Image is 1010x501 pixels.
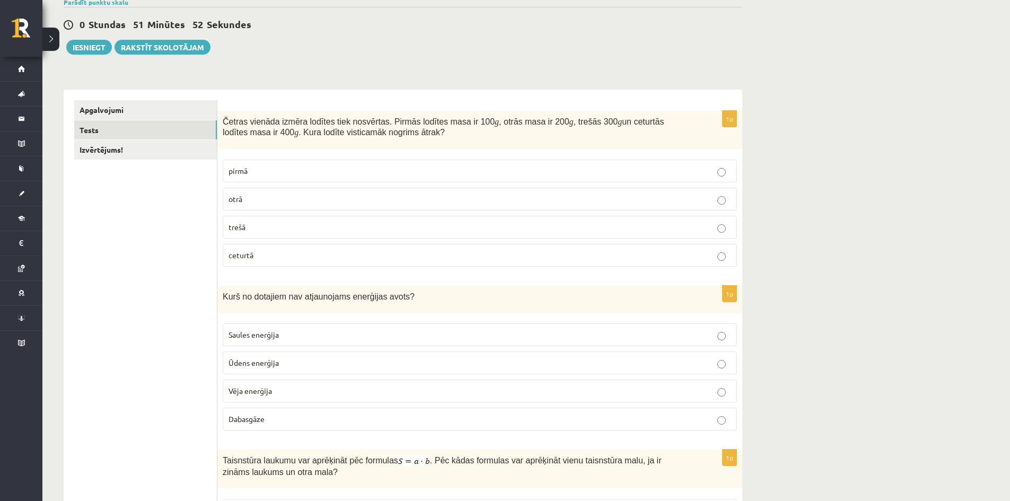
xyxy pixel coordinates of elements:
span: pirmā [229,166,248,175]
a: Rīgas 1. Tālmācības vidusskola [12,19,42,45]
p: 1p [722,449,737,466]
span: Sekundes [207,18,251,30]
input: Dabasgāze [717,416,726,425]
span: Vēja enerģija [229,386,272,395]
span: Dabasgāze [229,414,265,424]
input: pirmā [717,168,726,177]
span: , otrās masa ir 200 [499,117,569,126]
span: Taisnstūra laukumu var aprēķināt pēc formulas [223,456,398,465]
span: , trešās 300 [574,117,618,126]
span: otrā [229,194,242,204]
button: Iesniegt [66,40,112,55]
span: . Kura lodīte visticamāk nogrims ātrak? [298,128,445,137]
input: Saules enerģija [717,332,726,340]
img: IqsJOn8v0d5F3fold39d9oulf4FEs1U+5RvwqAAAAAASUVORK5CYII= [398,456,430,467]
a: Izvērtējums! [74,140,217,160]
: g [495,117,499,126]
: g [294,128,298,137]
input: otrā [717,196,726,205]
span: . Pēc kādas formulas var aprēķināt vienu taisnstūra malu, ja ir zināms laukums un otra mala? [223,456,661,477]
input: Vēja enerģija [717,388,726,397]
: g [618,117,622,126]
p: 1p [722,285,737,302]
input: Ūdens enerģija [717,360,726,368]
p: 1p [722,110,737,127]
span: Ūdens enerģija [229,358,279,367]
span: Saules enerģija [229,330,279,339]
a: Rakstīt skolotājam [115,40,210,55]
span: Kurš no dotajiem nav atjaunojams enerģijas avots? [223,292,415,301]
span: 52 [192,18,203,30]
span: Stundas [89,18,126,30]
span: 51 [133,18,144,30]
a: Apgalvojumi [74,100,217,120]
: g [569,117,574,126]
input: trešā [717,224,726,233]
span: ceturtā [229,250,253,260]
span: trešā [229,222,245,232]
span: Četras vienāda izmēra lodītes tiek nosvērtas. Pirmās lodītes masa ir 100 [223,117,495,126]
input: ceturtā [717,252,726,261]
span: 0 [80,18,85,30]
a: Tests [74,120,217,140]
span: Minūtes [147,18,185,30]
